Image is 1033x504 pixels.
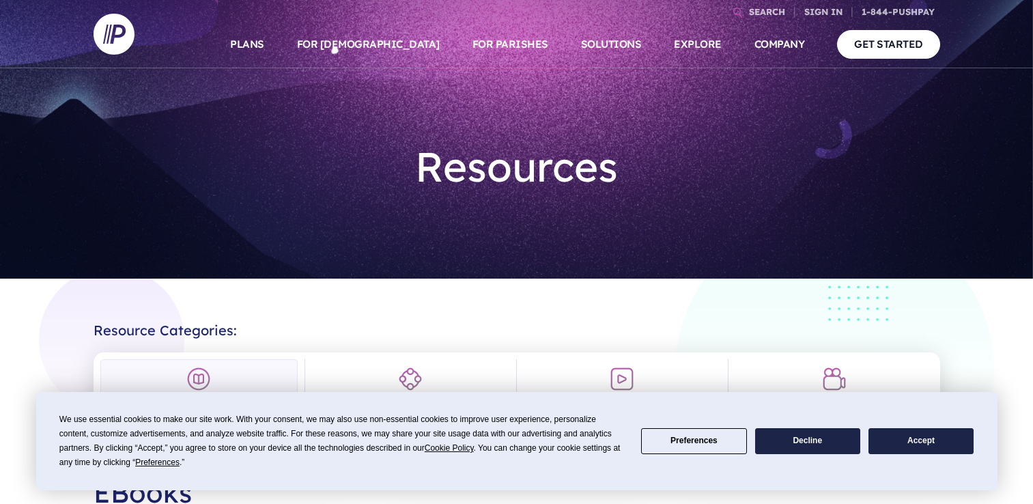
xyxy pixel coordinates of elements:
[524,359,721,425] a: Videos
[135,458,180,467] span: Preferences
[837,30,940,58] a: GET STARTED
[297,20,440,68] a: FOR [DEMOGRAPHIC_DATA]
[312,359,509,425] a: Infographics
[822,367,847,391] img: Webinars Icon
[735,359,933,425] a: Webinars
[100,359,298,425] a: EBooks
[316,131,718,202] h1: Resources
[94,311,940,339] h2: Resource Categories:
[610,367,634,391] img: Videos Icon
[581,20,642,68] a: SOLUTIONS
[425,443,474,453] span: Cookie Policy
[230,20,264,68] a: PLANS
[755,428,860,455] button: Decline
[36,392,997,490] div: Cookie Consent Prompt
[641,428,746,455] button: Preferences
[674,20,722,68] a: EXPLORE
[186,367,211,391] img: EBooks Icon
[472,20,548,68] a: FOR PARISHES
[398,367,423,391] img: Infographics Icon
[868,428,974,455] button: Accept
[754,20,805,68] a: COMPANY
[59,412,625,470] div: We use essential cookies to make our site work. With your consent, we may also use non-essential ...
